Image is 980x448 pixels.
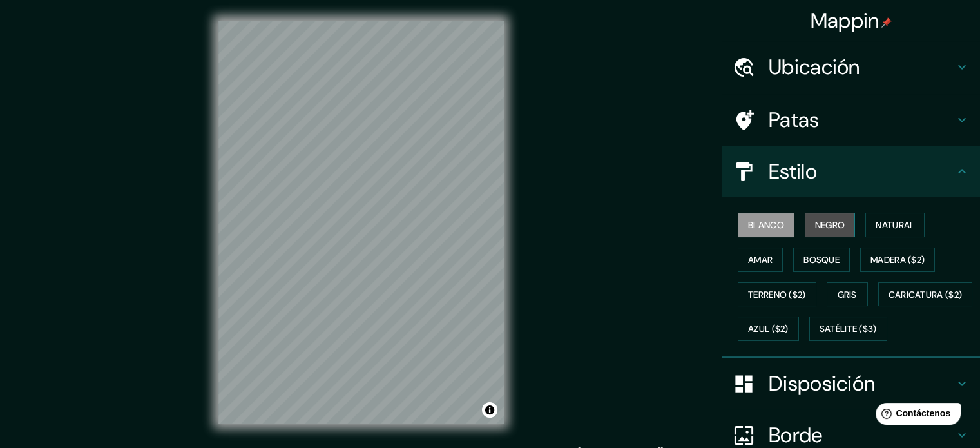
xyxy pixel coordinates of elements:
[865,213,925,237] button: Natural
[838,289,857,300] font: Gris
[811,7,879,34] font: Mappin
[722,41,980,93] div: Ubicación
[793,248,850,272] button: Bosque
[769,158,817,185] font: Estilo
[748,254,773,266] font: Amar
[738,317,799,341] button: Azul ($2)
[870,254,925,266] font: Madera ($2)
[748,219,784,231] font: Blanco
[827,282,868,307] button: Gris
[881,17,892,28] img: pin-icon.png
[876,219,914,231] font: Natural
[878,282,973,307] button: Caricatura ($2)
[805,213,856,237] button: Negro
[722,146,980,197] div: Estilo
[738,213,794,237] button: Blanco
[865,398,966,434] iframe: Lanzador de widgets de ayuda
[218,21,504,424] canvas: Mapa
[769,370,875,397] font: Disposición
[722,358,980,409] div: Disposición
[748,324,789,335] font: Azul ($2)
[803,254,840,266] font: Bosque
[809,317,887,341] button: Satélite ($3)
[860,248,935,272] button: Madera ($2)
[748,289,806,300] font: Terreno ($2)
[738,282,816,307] button: Terreno ($2)
[820,324,877,335] font: Satélite ($3)
[482,402,497,418] button: Activar o desactivar atribución
[889,289,963,300] font: Caricatura ($2)
[769,54,860,81] font: Ubicación
[769,106,820,133] font: Patas
[738,248,783,272] button: Amar
[815,219,845,231] font: Negro
[722,94,980,146] div: Patas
